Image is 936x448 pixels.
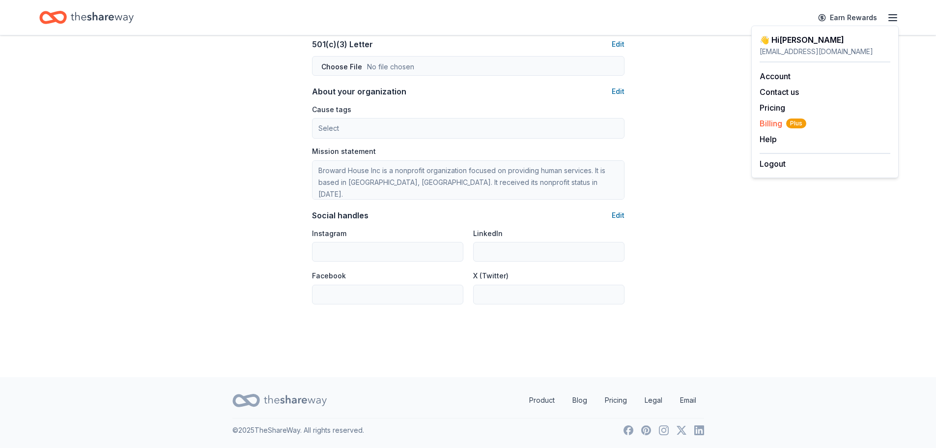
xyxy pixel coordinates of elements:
[312,105,351,115] label: Cause tags
[760,34,890,46] div: 👋 Hi [PERSON_NAME]
[39,6,134,29] a: Home
[637,390,670,410] a: Legal
[312,209,369,221] div: Social handles
[760,46,890,58] div: [EMAIL_ADDRESS][DOMAIN_NAME]
[473,271,509,281] label: X (Twitter)
[786,119,806,128] span: Plus
[318,122,339,134] span: Select
[612,86,624,97] button: Edit
[672,390,704,410] a: Email
[760,86,799,98] button: Contact us
[565,390,595,410] a: Blog
[760,118,806,129] span: Billing
[312,160,624,200] textarea: Broward House Inc is a nonprofit organization focused on providing human services. It is based in...
[521,390,704,410] nav: quick links
[312,86,406,97] div: About your organization
[760,103,785,113] a: Pricing
[521,390,563,410] a: Product
[760,158,786,170] button: Logout
[612,38,624,50] button: Edit
[312,38,373,50] div: 501(c)(3) Letter
[760,118,806,129] button: BillingPlus
[812,9,883,27] a: Earn Rewards
[312,118,624,139] button: Select
[312,147,376,156] label: Mission statement
[612,209,624,221] button: Edit
[597,390,635,410] a: Pricing
[232,424,364,436] p: © 2025 TheShareWay. All rights reserved.
[760,133,777,145] button: Help
[760,71,791,81] a: Account
[473,229,503,239] label: LinkedIn
[312,271,346,281] label: Facebook
[312,229,346,239] label: Instagram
